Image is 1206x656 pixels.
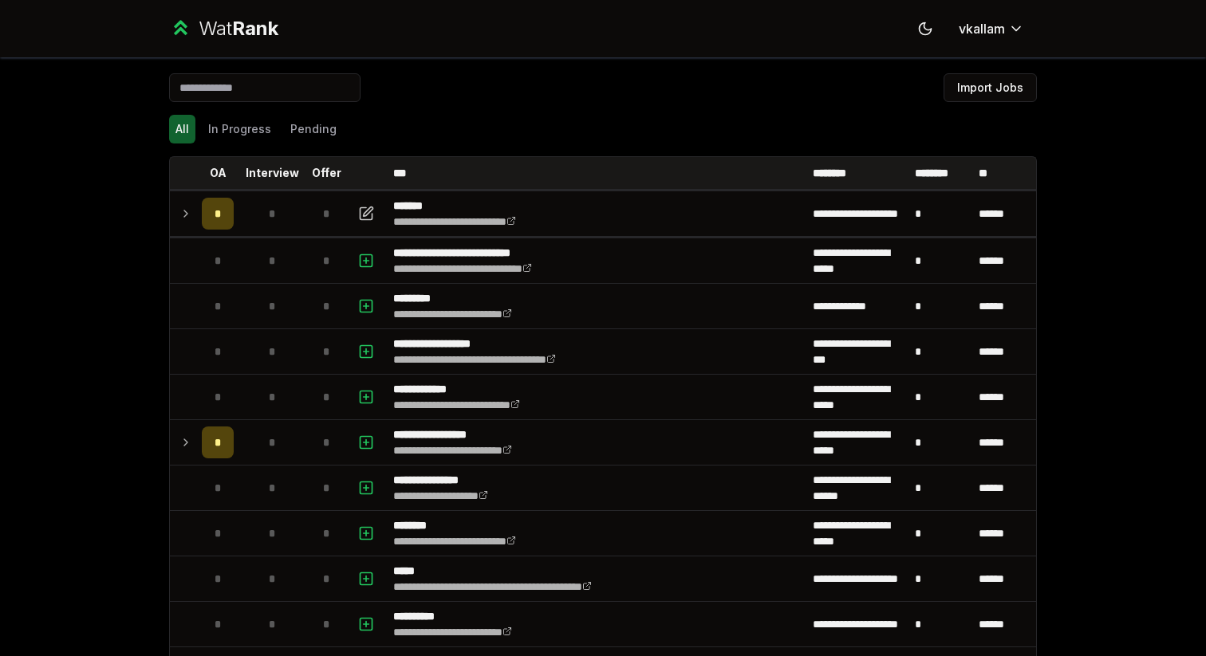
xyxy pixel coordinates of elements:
[199,16,278,41] div: Wat
[944,73,1037,102] button: Import Jobs
[169,115,195,143] button: All
[246,165,299,181] p: Interview
[312,165,341,181] p: Offer
[284,115,343,143] button: Pending
[232,17,278,40] span: Rank
[210,165,227,181] p: OA
[946,14,1037,43] button: vkallam
[202,115,278,143] button: In Progress
[959,19,1005,38] span: vkallam
[169,16,278,41] a: WatRank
